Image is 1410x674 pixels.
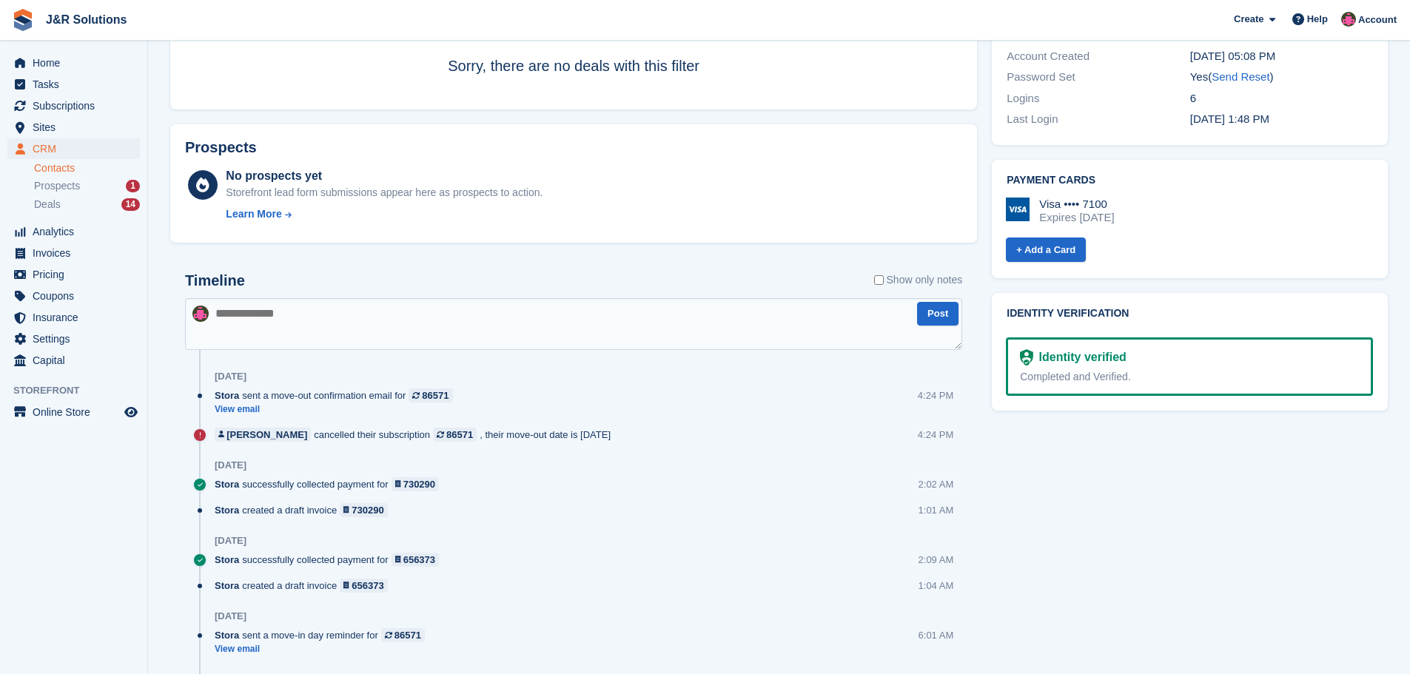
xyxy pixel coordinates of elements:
time: 2025-08-18 12:48:00 UTC [1190,112,1269,125]
span: Home [33,53,121,73]
img: Identity Verification Ready [1020,349,1033,365]
div: 4:24 PM [918,388,953,402]
div: Identity verified [1033,348,1127,366]
div: 730290 [403,477,435,491]
div: cancelled their subscription , their move-out date is [DATE] [215,428,618,442]
span: Sites [33,117,121,138]
a: Preview store [122,403,140,421]
div: Logins [1007,90,1189,107]
div: 2:09 AM [919,553,954,567]
a: menu [7,138,140,159]
div: Last Login [1007,111,1189,128]
div: 86571 [395,628,421,642]
img: Julie Morgan [1341,12,1356,27]
span: Stora [215,628,239,642]
div: sent a move-in day reminder for [215,628,432,642]
span: Sorry, there are no deals with this filter [448,58,699,74]
span: Prospects [34,179,80,193]
div: 4:24 PM [918,428,953,442]
div: 6 [1190,90,1373,107]
div: Completed and Verified. [1020,369,1359,385]
a: Prospects 1 [34,178,140,194]
a: 730290 [392,477,440,491]
span: Analytics [33,221,121,242]
a: menu [7,264,140,285]
div: Expires [DATE] [1039,211,1114,224]
a: Learn More [226,206,543,222]
a: 730290 [340,503,388,517]
a: menu [7,53,140,73]
h2: Identity verification [1007,308,1373,320]
a: menu [7,221,140,242]
a: Contacts [34,161,140,175]
span: Account [1358,13,1397,27]
div: 1:04 AM [919,579,954,593]
span: Online Store [33,402,121,422]
a: Send Reset [1212,70,1269,83]
div: [DATE] [215,535,246,547]
span: Create [1234,12,1263,27]
h2: Payment cards [1007,175,1373,186]
div: 2:02 AM [919,477,954,491]
a: menu [7,74,140,95]
div: Account Created [1007,48,1189,65]
div: 1:01 AM [919,503,954,517]
span: Tasks [33,74,121,95]
span: Stora [215,477,239,491]
div: successfully collected payment for [215,553,446,567]
span: Stora [215,388,239,402]
div: 656373 [352,579,383,593]
a: menu [7,350,140,371]
div: Visa •••• 7100 [1039,198,1114,211]
div: [DATE] [215,371,246,383]
a: 86571 [433,428,477,442]
div: 6:01 AM [919,628,954,642]
span: Settings [33,328,121,349]
div: created a draft invoice [215,579,395,593]
div: created a draft invoice [215,503,395,517]
a: menu [7,117,140,138]
a: 86571 [381,628,425,642]
span: Coupons [33,286,121,306]
span: Stora [215,503,239,517]
h2: Timeline [185,272,245,289]
span: Insurance [33,307,121,328]
span: CRM [33,138,121,159]
div: [DATE] [215,610,246,622]
div: 86571 [422,388,449,402]
a: J&R Solutions [40,7,132,32]
img: Julie Morgan [192,306,209,322]
div: 730290 [352,503,383,517]
a: View email [215,403,460,416]
a: menu [7,328,140,349]
span: Subscriptions [33,95,121,116]
div: [DATE] [215,459,246,471]
div: Learn More [226,206,281,222]
div: 86571 [446,428,473,442]
span: Invoices [33,243,121,263]
div: Yes [1190,69,1373,86]
label: Show only notes [874,272,963,288]
span: Pricing [33,264,121,285]
img: Visa Logo [1006,198,1030,221]
span: Help [1307,12,1328,27]
img: stora-icon-8386f47178a22dfd0bd8f6a31ec36ba5ce8667c1dd55bd0f319d3a0aa187defe.svg [12,9,34,31]
div: 1 [126,180,140,192]
div: No prospects yet [226,167,543,185]
a: menu [7,95,140,116]
div: sent a move-out confirmation email for [215,388,460,402]
a: 656373 [340,579,388,593]
span: Stora [215,579,239,593]
span: Deals [34,198,61,212]
button: Post [917,302,959,326]
div: 14 [121,198,140,211]
div: 656373 [403,553,435,567]
a: 86571 [409,388,452,402]
span: Stora [215,553,239,567]
a: menu [7,307,140,328]
span: ( ) [1208,70,1273,83]
input: Show only notes [874,272,884,288]
a: [PERSON_NAME] [215,428,311,442]
span: Capital [33,350,121,371]
a: menu [7,402,140,422]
